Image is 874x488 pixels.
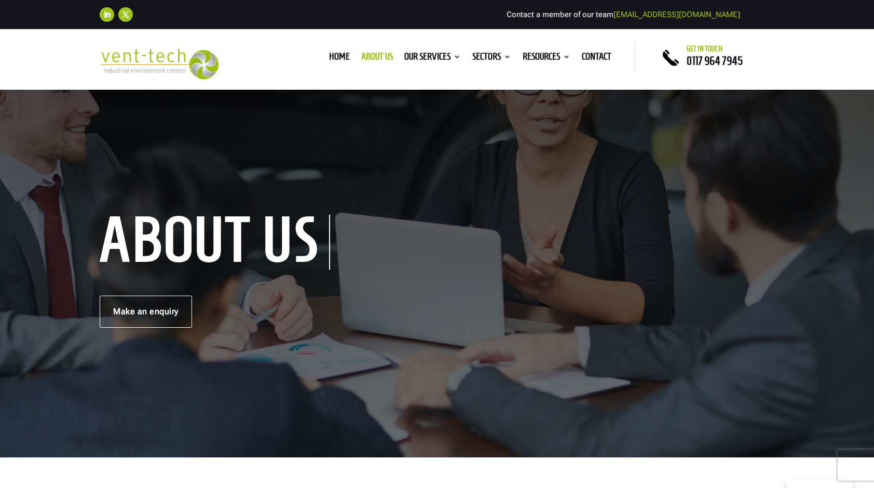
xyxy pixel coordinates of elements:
[100,49,218,79] img: 2023-09-27T08_35_16.549ZVENT-TECH---Clear-background
[687,54,743,67] a: 0117 964 7945
[472,53,511,64] a: Sectors
[613,10,740,19] a: [EMAIL_ADDRESS][DOMAIN_NAME]
[361,53,393,64] a: About us
[404,53,461,64] a: Our Services
[100,7,114,22] a: Follow on LinkedIn
[507,10,740,19] span: Contact a member of our team
[687,45,722,53] span: Get in touch
[118,7,133,22] a: Follow on X
[582,53,611,64] a: Contact
[100,296,192,328] a: Make an enquiry
[523,53,570,64] a: Resources
[100,215,330,270] h1: About us
[329,53,350,64] a: Home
